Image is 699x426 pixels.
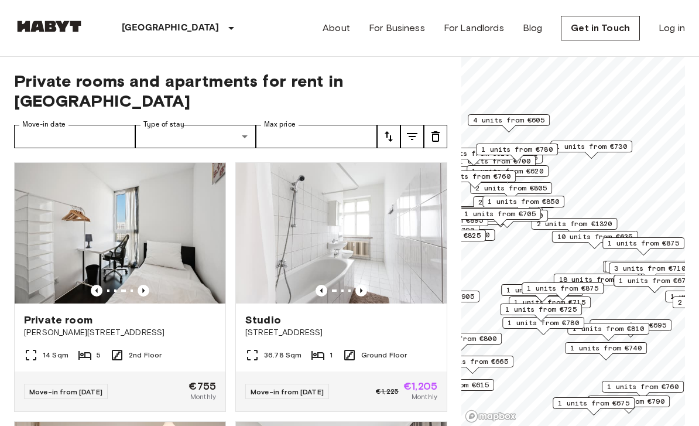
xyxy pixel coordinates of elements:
label: Type of stay [143,120,184,129]
span: 1 units from €875 [527,283,598,294]
span: 1 units from €850 [488,196,559,207]
button: tune [400,125,424,148]
span: 1 units from €835 [506,285,578,295]
a: For Business [369,21,425,35]
span: 1 units from €695 [595,320,666,330]
span: 3 units from €655 [463,207,534,218]
div: Map marker [476,144,558,162]
span: 2 units from €1320 [537,219,612,229]
a: Log in [659,21,685,35]
span: €755 [189,381,216,391]
button: tune [424,125,447,148]
div: Map marker [532,218,618,236]
div: Map marker [459,208,541,226]
span: 1 units from €740 [570,343,642,353]
div: Map marker [588,396,670,414]
span: 18 units from €720 [559,274,635,285]
span: [STREET_ADDRESS] [245,327,437,339]
a: About [323,21,350,35]
button: tune [377,125,400,148]
div: Map marker [470,182,552,200]
span: Move-in from [DATE] [29,387,102,396]
a: Get in Touch [561,16,640,40]
div: Map marker [433,148,515,166]
span: 2 units from €805 [475,183,547,193]
div: Map marker [590,319,671,338]
span: 1 units from €810 [573,323,644,334]
button: Previous image [355,285,367,297]
span: 1 units from €760 [439,171,510,182]
span: 1 units from €790 [593,396,664,407]
span: 5 [97,350,101,360]
div: Map marker [431,356,513,374]
span: Monthly [412,391,437,402]
span: 2 units from €760 [471,210,543,221]
span: Ground Floor [361,350,407,360]
div: Map marker [614,275,695,293]
span: 1 units from €800 [425,333,496,344]
div: Map marker [603,261,689,279]
div: Map marker [409,229,495,247]
div: Map marker [552,231,638,249]
div: Map marker [500,304,582,322]
div: Map marker [522,282,604,301]
span: Studio [245,313,281,327]
div: Map marker [602,381,684,399]
span: 1 units from €780 [508,318,579,328]
button: Previous image [316,285,327,297]
div: Map marker [565,342,647,360]
span: 1 units from €1200 [414,230,490,240]
div: Map marker [468,114,550,132]
span: [PERSON_NAME][STREET_ADDRESS] [24,327,216,339]
span: 1 units from €615 [417,380,489,390]
span: 3 units from €710 [614,263,686,274]
label: Move-in date [22,120,66,129]
img: Marketing picture of unit DE-01-030-001-01H [236,163,447,304]
div: Map marker [434,171,516,189]
span: Move-in from [DATE] [251,387,324,396]
span: 1 units from €825 [409,230,481,241]
div: Map marker [553,397,635,415]
div: Map marker [482,196,564,214]
span: Private room [24,313,92,327]
div: Map marker [605,261,687,279]
div: Map marker [602,237,684,255]
div: Map marker [501,284,583,302]
div: Map marker [554,274,640,292]
span: 1 units from €760 [607,381,679,392]
span: 1 [330,350,333,360]
span: 1 units from €665 [437,356,508,367]
span: 1 units from €675 [558,398,629,408]
span: 14 Sqm [43,350,68,360]
a: Mapbox logo [465,410,516,423]
span: 1 units from €620 [472,166,543,176]
div: Map marker [609,263,691,281]
p: [GEOGRAPHIC_DATA] [122,21,220,35]
input: Choose date [14,125,135,148]
label: Max price [264,120,296,129]
span: 1 units from €705 [464,209,536,219]
span: 1 units from €715 [514,297,585,308]
a: Previous imagePrevious imagePrivate room[PERSON_NAME][STREET_ADDRESS]14 Sqm52nd FloorMove-in from... [14,162,226,412]
span: 4 units from €605 [473,115,544,125]
img: Habyt [14,21,84,32]
span: 1 units from €620 [438,148,509,159]
span: 1 units from €780 [481,144,553,155]
span: 2nd Floor [129,350,162,360]
span: 1 units from €730 [556,141,627,152]
a: For Landlords [444,21,504,35]
span: 1 units from €675 [619,275,690,286]
div: Map marker [502,317,584,335]
a: Blog [523,21,543,35]
span: 1 units from €710 [610,261,681,272]
span: 1 units from €725 [505,304,577,315]
span: Private rooms and apartments for rent in [GEOGRAPHIC_DATA] [14,71,447,111]
div: Map marker [473,196,555,214]
div: Map marker [467,165,549,183]
span: 36.78 Sqm [264,350,301,360]
span: 10 units from €635 [557,231,633,242]
span: 2 units from €655 [478,197,550,207]
span: 1 units from €875 [608,238,679,248]
button: Previous image [138,285,149,297]
div: Map marker [550,141,632,159]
